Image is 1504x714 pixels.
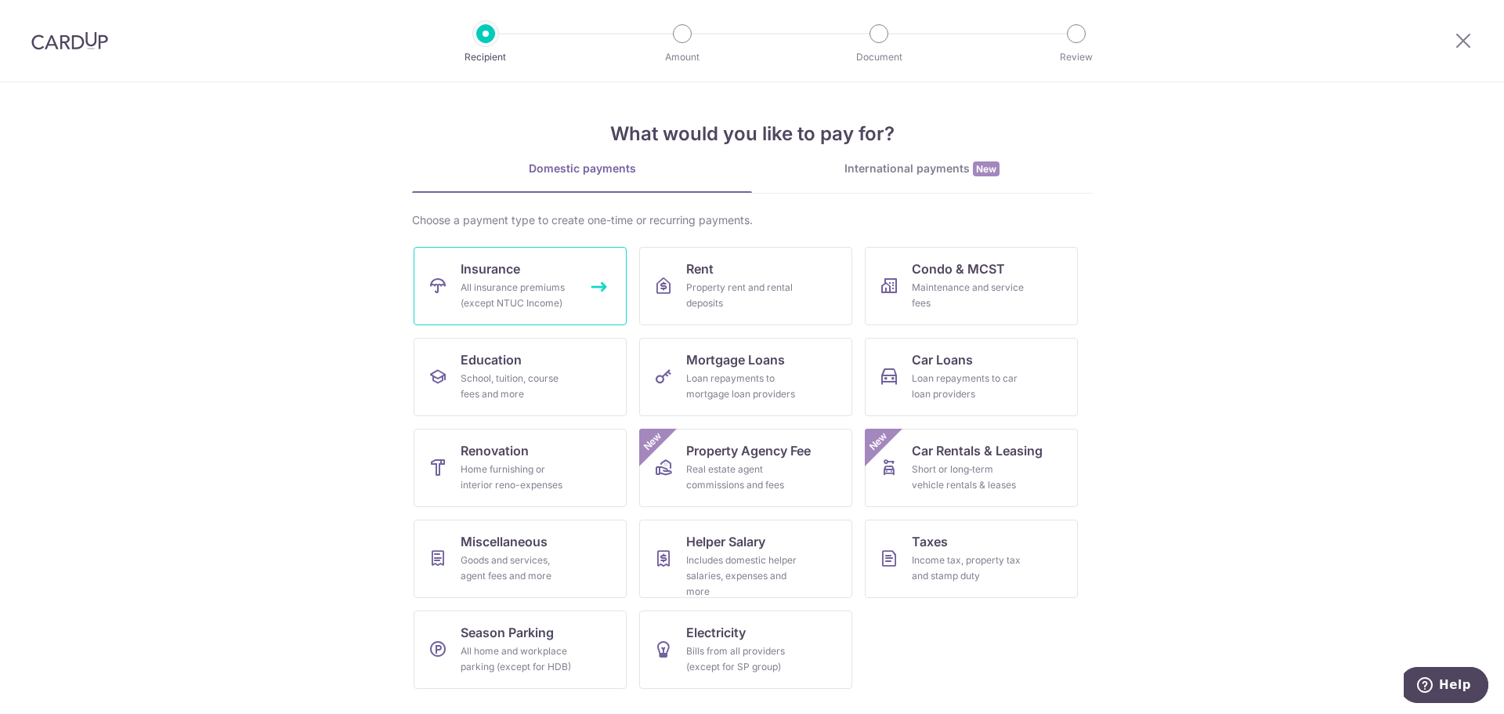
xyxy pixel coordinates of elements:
[686,462,799,493] div: Real estate agent commissions and fees
[412,212,1092,228] div: Choose a payment type to create one-time or recurring payments.
[461,532,548,551] span: Miscellaneous
[414,429,627,507] a: RenovationHome furnishing or interior reno-expenses
[461,643,573,675] div: All home and workplace parking (except for HDB)
[865,520,1078,598] a: TaxesIncome tax, property tax and stamp duty
[686,280,799,311] div: Property rent and rental deposits
[414,520,627,598] a: MiscellaneousGoods and services, agent fees and more
[624,49,740,65] p: Amount
[821,49,937,65] p: Document
[35,11,67,25] span: Help
[912,259,1005,278] span: Condo & MCST
[639,520,852,598] a: Helper SalaryIncludes domestic helper salaries, expenses and more
[461,280,573,311] div: All insurance premiums (except NTUC Income)
[912,441,1043,460] span: Car Rentals & Leasing
[686,259,714,278] span: Rent
[639,429,852,507] a: Property Agency FeeReal estate agent commissions and feesNew
[866,429,891,455] span: New
[686,532,765,551] span: Helper Salary
[428,49,544,65] p: Recipient
[973,161,1000,176] span: New
[1018,49,1134,65] p: Review
[640,429,666,455] span: New
[461,553,573,584] div: Goods and services, agent fees and more
[639,247,852,325] a: RentProperty rent and rental deposits
[461,462,573,493] div: Home furnishing or interior reno-expenses
[686,643,799,675] div: Bills from all providers (except for SP group)
[686,371,799,402] div: Loan repayments to mortgage loan providers
[686,623,746,642] span: Electricity
[912,371,1025,402] div: Loan repayments to car loan providers
[1404,667,1488,706] iframe: Opens a widget where you can find more information
[865,247,1078,325] a: Condo & MCSTMaintenance and service fees
[686,350,785,369] span: Mortgage Loans
[461,623,554,642] span: Season Parking
[912,462,1025,493] div: Short or long‑term vehicle rentals & leases
[639,338,852,416] a: Mortgage LoansLoan repayments to mortgage loan providers
[414,338,627,416] a: EducationSchool, tuition, course fees and more
[686,441,811,460] span: Property Agency Fee
[912,532,948,551] span: Taxes
[865,429,1078,507] a: Car Rentals & LeasingShort or long‑term vehicle rentals & leasesNew
[865,338,1078,416] a: Car LoansLoan repayments to car loan providers
[31,31,108,50] img: CardUp
[912,553,1025,584] div: Income tax, property tax and stamp duty
[412,161,752,176] div: Domestic payments
[414,247,627,325] a: InsuranceAll insurance premiums (except NTUC Income)
[461,350,522,369] span: Education
[461,441,529,460] span: Renovation
[912,350,973,369] span: Car Loans
[752,161,1092,177] div: International payments
[686,553,799,600] div: Includes domestic helper salaries, expenses and more
[461,259,520,278] span: Insurance
[414,611,627,689] a: Season ParkingAll home and workplace parking (except for HDB)
[461,371,573,402] div: School, tuition, course fees and more
[639,611,852,689] a: ElectricityBills from all providers (except for SP group)
[412,120,1092,148] h4: What would you like to pay for?
[912,280,1025,311] div: Maintenance and service fees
